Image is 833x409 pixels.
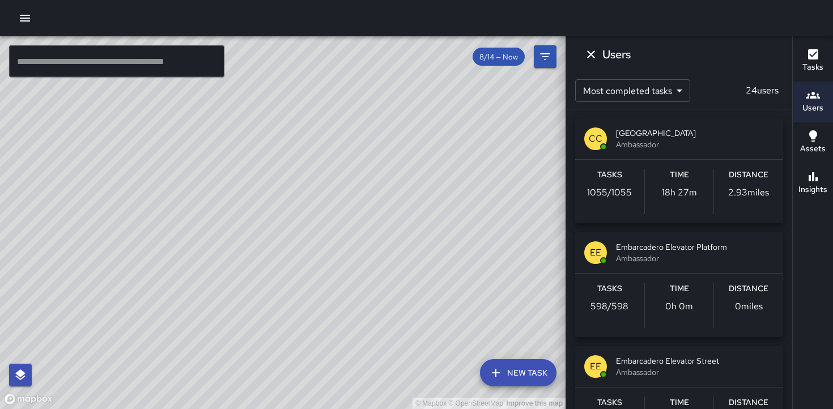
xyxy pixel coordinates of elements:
h6: Time [670,397,689,409]
span: Ambassador [616,139,774,150]
span: Ambassador [616,367,774,378]
p: EE [590,246,601,259]
h6: Tasks [597,397,622,409]
span: Ambassador [616,253,774,264]
p: CC [589,132,602,146]
p: 18h 27m [662,186,697,199]
p: 0 miles [735,300,763,313]
span: Embarcadero Elevator Street [616,355,774,367]
h6: Assets [800,143,826,155]
h6: Insights [798,184,827,196]
h6: Tasks [597,283,622,295]
span: 8/14 — Now [473,52,525,62]
button: EEEmbarcadero Elevator PlatformAmbassadorTasks598/598Time0h 0mDistance0miles [575,232,783,337]
button: Filters [534,45,556,68]
p: 24 users [741,84,783,97]
h6: Time [670,169,689,181]
p: 1055 / 1055 [587,186,632,199]
button: Users [793,82,833,122]
h6: Distance [729,283,768,295]
button: Insights [793,163,833,204]
p: 598 / 598 [590,300,628,313]
h6: Users [602,45,631,63]
button: New Task [480,359,556,386]
button: Tasks [793,41,833,82]
h6: Tasks [802,61,823,74]
h6: Tasks [597,169,622,181]
p: EE [590,360,601,373]
button: Dismiss [580,43,602,66]
p: 2.93 miles [728,186,769,199]
h6: Distance [729,169,768,181]
span: Embarcadero Elevator Platform [616,241,774,253]
h6: Users [802,102,823,114]
h6: Time [670,283,689,295]
div: Most completed tasks [575,79,690,102]
h6: Distance [729,397,768,409]
p: 0h 0m [665,300,693,313]
span: [GEOGRAPHIC_DATA] [616,127,774,139]
button: Assets [793,122,833,163]
button: CC[GEOGRAPHIC_DATA]AmbassadorTasks1055/1055Time18h 27mDistance2.93miles [575,118,783,223]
